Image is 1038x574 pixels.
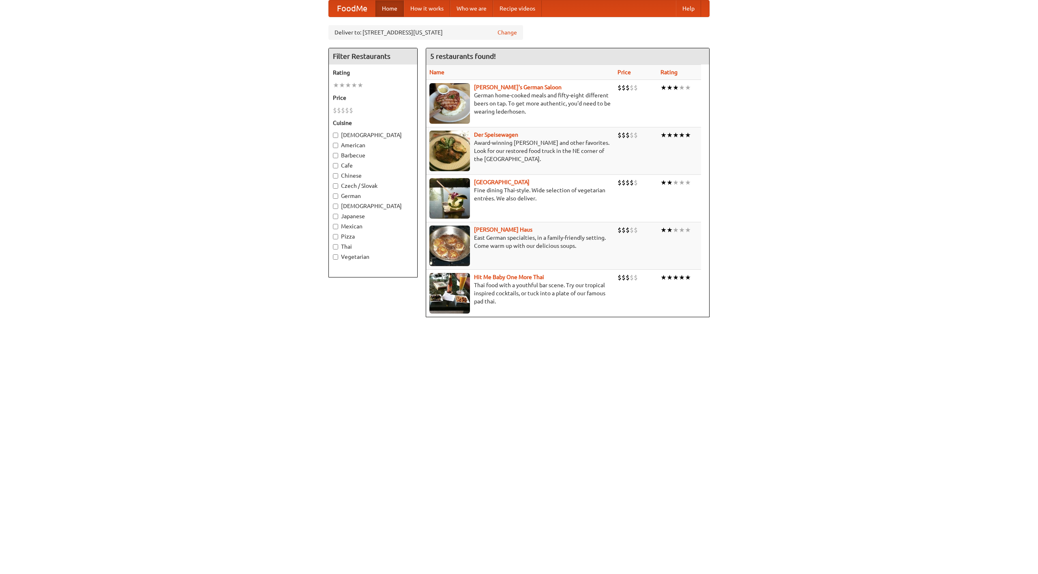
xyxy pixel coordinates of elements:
input: Barbecue [333,153,338,158]
li: ★ [661,273,667,282]
li: $ [618,273,622,282]
a: Rating [661,69,678,75]
li: ★ [357,81,363,90]
li: ★ [661,131,667,140]
b: Der Speisewagen [474,131,518,138]
li: $ [634,226,638,234]
li: ★ [673,273,679,282]
li: ★ [673,178,679,187]
li: ★ [679,178,685,187]
li: $ [626,83,630,92]
a: FoodMe [329,0,375,17]
input: Vegetarian [333,254,338,260]
li: $ [630,178,634,187]
li: $ [634,131,638,140]
li: ★ [679,273,685,282]
input: Czech / Slovak [333,183,338,189]
img: esthers.jpg [429,83,470,124]
li: $ [634,178,638,187]
li: ★ [345,81,351,90]
a: Who we are [450,0,493,17]
li: ★ [667,226,673,234]
p: Fine dining Thai-style. Wide selection of vegetarian entrées. We also deliver. [429,186,611,202]
a: How it works [404,0,450,17]
li: ★ [661,226,667,234]
p: Award-winning [PERSON_NAME] and other favorites. Look for our restored food truck in the NE corne... [429,139,611,163]
li: ★ [673,131,679,140]
li: $ [622,226,626,234]
li: ★ [679,226,685,234]
li: $ [630,226,634,234]
label: Japanese [333,212,413,220]
li: ★ [339,81,345,90]
li: ★ [679,83,685,92]
label: [DEMOGRAPHIC_DATA] [333,131,413,139]
li: $ [622,83,626,92]
img: satay.jpg [429,178,470,219]
input: Pizza [333,234,338,239]
li: $ [622,178,626,187]
li: $ [618,83,622,92]
li: ★ [679,131,685,140]
li: $ [630,131,634,140]
label: Czech / Slovak [333,182,413,190]
li: ★ [667,83,673,92]
li: ★ [667,178,673,187]
li: ★ [685,131,691,140]
li: $ [622,273,626,282]
input: Mexican [333,224,338,229]
a: Change [498,28,517,37]
h5: Cuisine [333,119,413,127]
li: ★ [351,81,357,90]
h4: Filter Restaurants [329,48,417,64]
img: babythai.jpg [429,273,470,314]
img: speisewagen.jpg [429,131,470,171]
a: Name [429,69,444,75]
div: Deliver to: [STREET_ADDRESS][US_STATE] [328,25,523,40]
li: ★ [661,83,667,92]
input: [DEMOGRAPHIC_DATA] [333,133,338,138]
a: [GEOGRAPHIC_DATA] [474,179,530,185]
li: $ [622,131,626,140]
li: $ [630,83,634,92]
li: $ [626,226,630,234]
li: ★ [667,131,673,140]
a: Help [676,0,701,17]
li: $ [626,178,630,187]
p: German home-cooked meals and fifty-eight different beers on tap. To get more authentic, you'd nee... [429,91,611,116]
input: Thai [333,244,338,249]
li: ★ [685,273,691,282]
b: Hit Me Baby One More Thai [474,274,544,280]
img: kohlhaus.jpg [429,226,470,266]
li: $ [626,273,630,282]
label: German [333,192,413,200]
li: $ [634,83,638,92]
a: [PERSON_NAME]'s German Saloon [474,84,562,90]
li: $ [634,273,638,282]
label: Vegetarian [333,253,413,261]
li: ★ [333,81,339,90]
li: ★ [673,226,679,234]
li: $ [618,226,622,234]
label: Pizza [333,232,413,241]
p: East German specialties, in a family-friendly setting. Come warm up with our delicious soups. [429,234,611,250]
li: $ [349,106,353,115]
li: ★ [685,226,691,234]
input: Chinese [333,173,338,178]
a: Price [618,69,631,75]
label: [DEMOGRAPHIC_DATA] [333,202,413,210]
h5: Rating [333,69,413,77]
a: [PERSON_NAME] Haus [474,226,532,233]
li: $ [341,106,345,115]
input: Cafe [333,163,338,168]
label: Mexican [333,222,413,230]
li: $ [618,178,622,187]
label: Cafe [333,161,413,170]
a: Home [375,0,404,17]
li: $ [626,131,630,140]
li: ★ [667,273,673,282]
label: Barbecue [333,151,413,159]
li: ★ [673,83,679,92]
